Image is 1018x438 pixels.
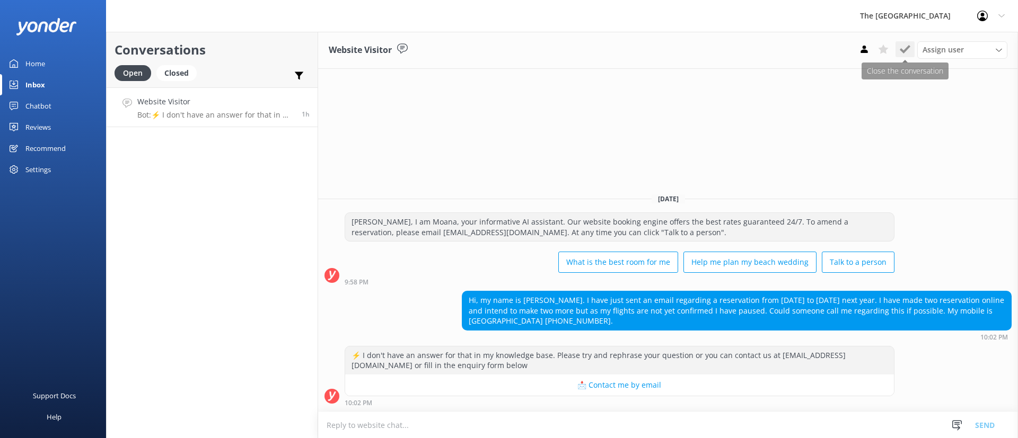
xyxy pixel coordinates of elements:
[115,67,156,78] a: Open
[329,43,392,57] h3: Website Visitor
[25,74,45,95] div: Inbox
[25,138,66,159] div: Recommend
[47,406,62,427] div: Help
[923,44,964,56] span: Assign user
[156,65,197,81] div: Closed
[345,213,894,241] div: [PERSON_NAME], I am Moana, your informative AI assistant. Our website booking engine offers the b...
[25,159,51,180] div: Settings
[980,334,1008,341] strong: 10:02 PM
[156,67,202,78] a: Closed
[137,110,294,120] p: Bot: ⚡ I don't have an answer for that in my knowledge base. Please try and rephrase your questio...
[345,400,372,406] strong: 10:02 PM
[345,374,894,396] button: 📩 Contact me by email
[345,279,368,285] strong: 9:58 PM
[25,53,45,74] div: Home
[302,110,310,119] span: Aug 28 2025 10:02pm (UTC -10:00) Pacific/Honolulu
[345,278,894,285] div: Aug 28 2025 09:58pm (UTC -10:00) Pacific/Honolulu
[107,87,318,127] a: Website VisitorBot:⚡ I don't have an answer for that in my knowledge base. Please try and rephras...
[33,385,76,406] div: Support Docs
[917,41,1007,58] div: Assign User
[115,65,151,81] div: Open
[345,346,894,374] div: ⚡ I don't have an answer for that in my knowledge base. Please try and rephrase your question or ...
[462,291,1011,330] div: Hi, my name is [PERSON_NAME]. I have just sent an email regarding a reservation from [DATE] to [D...
[822,252,894,273] button: Talk to a person
[683,252,817,273] button: Help me plan my beach wedding
[345,399,894,406] div: Aug 28 2025 10:02pm (UTC -10:00) Pacific/Honolulu
[25,95,51,117] div: Chatbot
[652,194,685,203] span: [DATE]
[558,252,678,273] button: What is the best room for me
[25,117,51,138] div: Reviews
[115,40,310,60] h2: Conversations
[462,333,1012,341] div: Aug 28 2025 10:02pm (UTC -10:00) Pacific/Honolulu
[16,18,77,35] img: yonder-white-logo.png
[137,96,294,108] h4: Website Visitor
